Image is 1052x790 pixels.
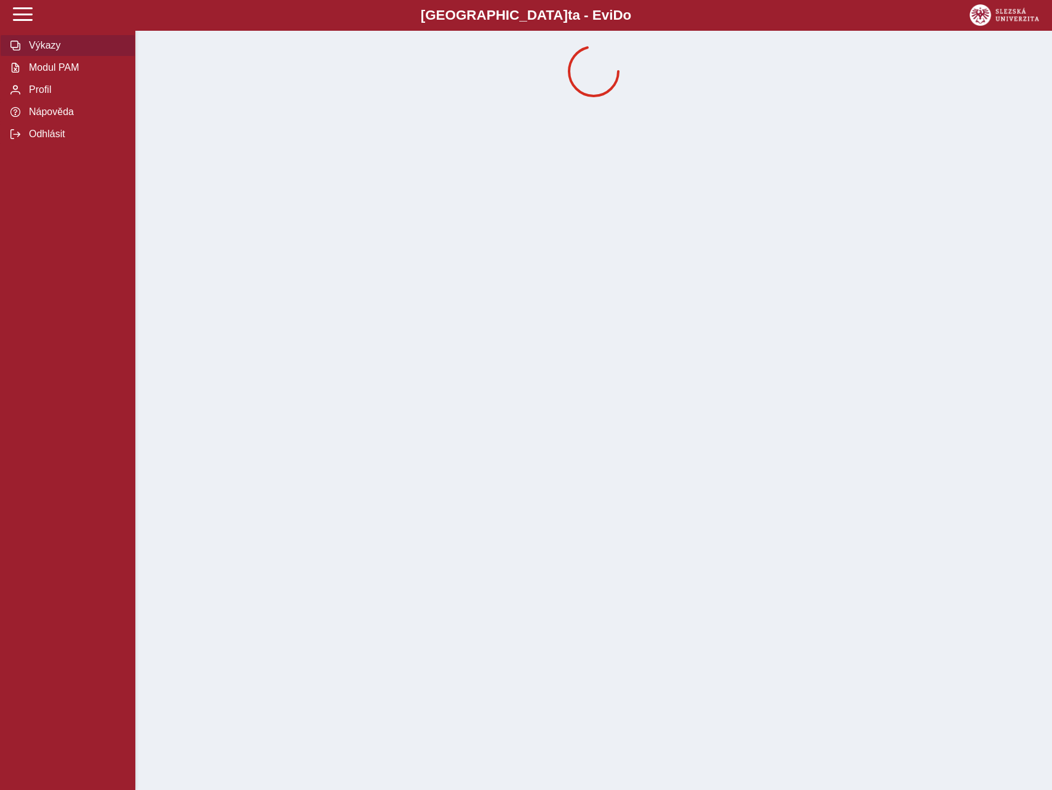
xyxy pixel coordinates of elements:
span: Odhlásit [25,129,125,140]
span: Profil [25,84,125,95]
span: Nápověda [25,106,125,118]
b: [GEOGRAPHIC_DATA] a - Evi [37,7,1015,23]
span: o [623,7,632,23]
span: D [613,7,623,23]
img: logo_web_su.png [970,4,1039,26]
span: Výkazy [25,40,125,51]
span: Modul PAM [25,62,125,73]
span: t [568,7,572,23]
